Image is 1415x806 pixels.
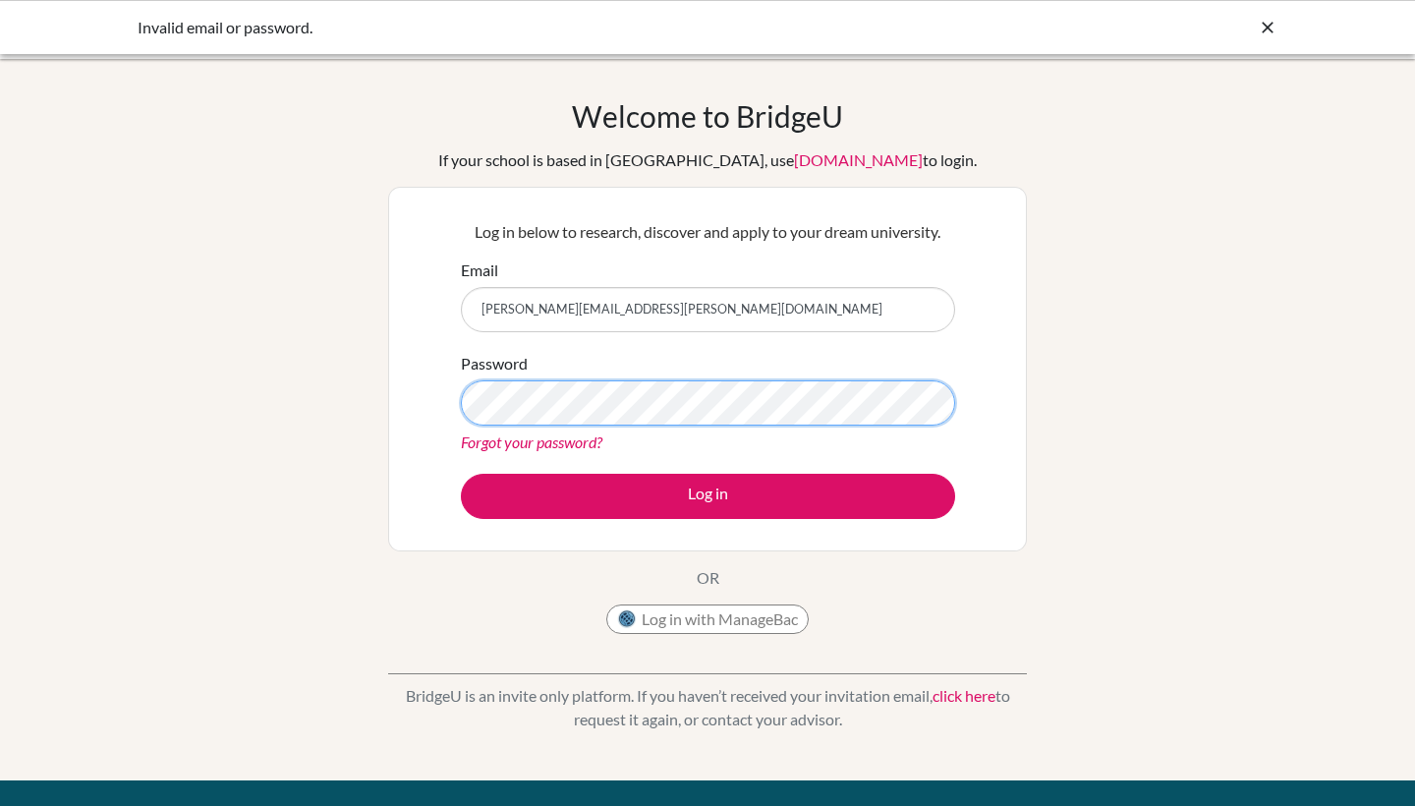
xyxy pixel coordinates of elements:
[461,259,498,282] label: Email
[933,686,995,705] a: click here
[138,16,983,39] div: Invalid email or password.
[461,352,528,375] label: Password
[606,604,809,634] button: Log in with ManageBac
[697,566,719,590] p: OR
[461,474,955,519] button: Log in
[438,148,977,172] div: If your school is based in [GEOGRAPHIC_DATA], use to login.
[572,98,843,134] h1: Welcome to BridgeU
[388,684,1027,731] p: BridgeU is an invite only platform. If you haven’t received your invitation email, to request it ...
[461,432,602,451] a: Forgot your password?
[461,220,955,244] p: Log in below to research, discover and apply to your dream university.
[794,150,923,169] a: [DOMAIN_NAME]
